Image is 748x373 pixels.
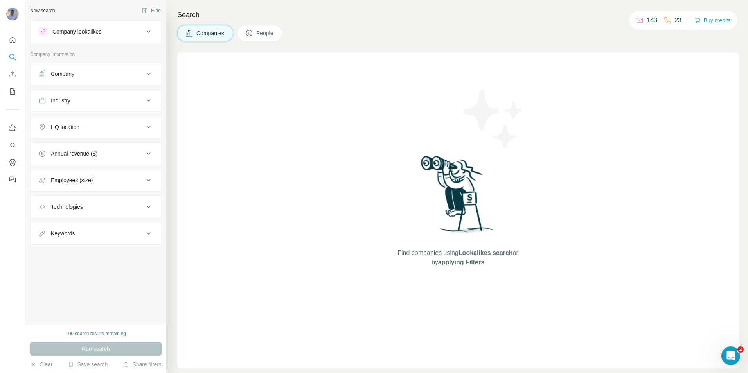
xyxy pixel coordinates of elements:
button: Industry [31,91,161,110]
span: Companies [196,29,225,37]
div: New search [30,7,55,14]
img: Surfe Illustration - Woman searching with binoculars [417,154,499,241]
div: HQ location [51,123,79,131]
button: Search [6,50,19,64]
span: applying Filters [438,259,484,265]
button: Annual revenue ($) [31,144,161,163]
span: People [256,29,274,37]
button: Share filters [123,360,162,368]
button: Dashboard [6,155,19,169]
p: 143 [647,16,657,25]
button: Use Surfe API [6,138,19,152]
p: 23 [674,16,681,25]
button: Save search [68,360,108,368]
div: Technologies [51,203,83,211]
button: Clear [30,360,52,368]
button: Feedback [6,172,19,186]
button: Employees (size) [31,171,161,190]
button: Company lookalikes [31,22,161,41]
div: Industry [51,97,70,104]
div: Keywords [51,230,75,237]
div: Employees (size) [51,176,93,184]
div: Annual revenue ($) [51,150,97,158]
button: My lists [6,84,19,99]
img: Surfe Illustration - Stars [458,84,529,154]
span: 2 [737,346,744,353]
img: Avatar [6,8,19,20]
button: Quick start [6,33,19,47]
span: Find companies using or by [395,248,520,267]
button: Buy credits [694,15,731,26]
button: Enrich CSV [6,67,19,81]
div: 100 search results remaining [66,330,126,337]
span: Lookalikes search [459,249,513,256]
div: Company [51,70,74,78]
button: Keywords [31,224,161,243]
button: Hide [136,5,166,16]
button: Company [31,65,161,83]
p: Company information [30,51,162,58]
iframe: Intercom live chat [721,346,740,365]
button: HQ location [31,118,161,136]
button: Use Surfe on LinkedIn [6,121,19,135]
div: Company lookalikes [52,28,101,36]
button: Technologies [31,197,161,216]
h4: Search [177,9,739,20]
